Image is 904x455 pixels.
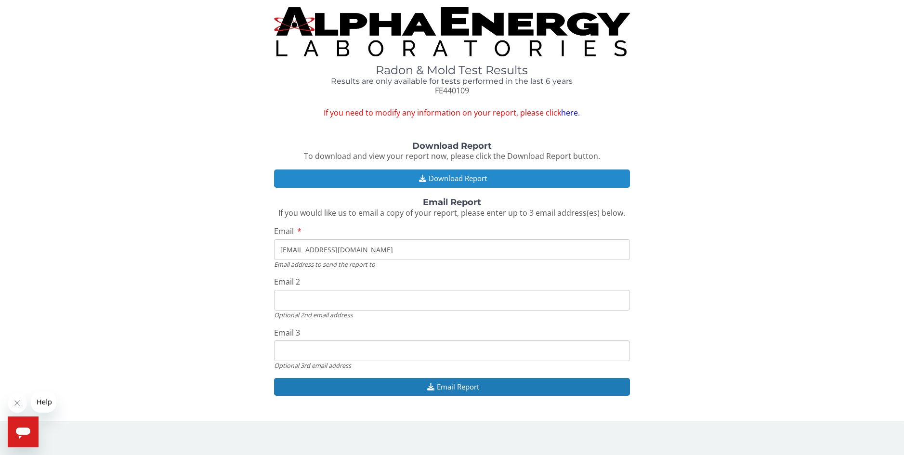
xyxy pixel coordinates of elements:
[274,226,294,236] span: Email
[274,7,630,56] img: TightCrop.jpg
[561,107,580,118] a: here.
[412,141,492,151] strong: Download Report
[8,393,27,413] iframe: Close message
[31,391,56,413] iframe: Message from company
[274,169,630,187] button: Download Report
[274,107,630,118] span: If you need to modify any information on your report, please click
[423,197,481,208] strong: Email Report
[274,276,300,287] span: Email 2
[8,416,39,447] iframe: Button to launch messaging window
[274,327,300,338] span: Email 3
[304,151,600,161] span: To download and view your report now, please click the Download Report button.
[278,208,625,218] span: If you would like us to email a copy of your report, please enter up to 3 email address(es) below.
[274,378,630,396] button: Email Report
[435,85,469,96] span: FE440109
[274,64,630,77] h1: Radon & Mold Test Results
[274,77,630,86] h4: Results are only available for tests performed in the last 6 years
[274,361,630,370] div: Optional 3rd email address
[274,311,630,319] div: Optional 2nd email address
[274,260,630,269] div: Email address to send the report to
